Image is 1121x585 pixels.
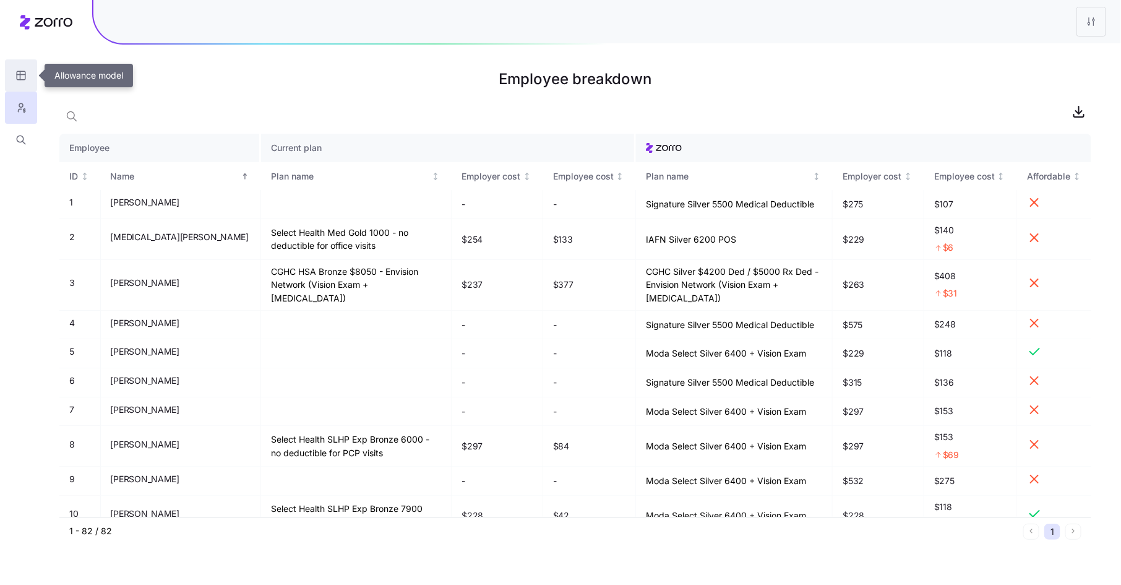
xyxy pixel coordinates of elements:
[553,509,569,522] span: $42
[843,319,862,331] span: $575
[636,219,833,260] td: IAFN Silver 6200 POS
[843,475,864,487] span: $532
[1017,162,1091,191] th: AffordableNot sorted
[943,449,959,461] span: $69
[69,473,75,485] span: 9
[553,279,573,291] span: $377
[111,345,179,358] span: [PERSON_NAME]
[462,376,465,389] span: -
[59,162,101,191] th: IDNot sorted
[934,376,1007,389] span: $136
[111,473,179,485] span: [PERSON_NAME]
[934,270,1007,282] span: $408
[69,170,78,183] div: ID
[934,318,1007,331] span: $248
[543,162,637,191] th: Employee costNot sorted
[462,405,465,418] span: -
[69,196,73,209] span: 1
[636,426,833,467] td: Moda Select Silver 6400 + Vision Exam
[111,438,179,451] span: [PERSON_NAME]
[1027,170,1070,183] div: Affordable
[636,190,833,219] td: Signature Silver 5500 Medical Deductible
[241,172,249,181] div: Sorted ascending
[934,475,1007,487] span: $275
[934,198,1007,210] span: $107
[462,509,483,522] span: $228
[934,170,995,183] div: Employee cost
[261,134,637,162] th: Current plan
[111,404,179,416] span: [PERSON_NAME]
[843,347,864,360] span: $229
[462,279,483,291] span: $237
[69,277,75,289] span: 3
[462,233,483,246] span: $254
[904,172,913,181] div: Not sorted
[69,317,75,329] span: 4
[523,172,531,181] div: Not sorted
[111,170,239,183] div: Name
[843,170,901,183] div: Employer cost
[997,172,1005,181] div: Not sorted
[553,170,614,183] div: Employee cost
[636,397,833,427] td: Moda Select Silver 6400 + Vision Exam
[59,64,1091,94] h1: Employee breakdown
[943,241,953,254] span: $6
[636,467,833,496] td: Moda Select Silver 6400 + Vision Exam
[1073,172,1081,181] div: Not sorted
[261,496,452,537] td: Select Health SLHP Exp Bronze 7900 HSA Qualified
[59,134,261,162] th: Employee
[553,319,557,331] span: -
[111,231,249,243] span: [MEDICAL_DATA][PERSON_NAME]
[636,311,833,340] td: Signature Silver 5500 Medical Deductible
[111,317,179,329] span: [PERSON_NAME]
[69,375,75,387] span: 6
[261,219,452,260] td: Select Health Med Gold 1000 - no deductible for office visits
[69,345,74,358] span: 5
[636,339,833,368] td: Moda Select Silver 6400 + Vision Exam
[271,170,429,183] div: Plan name
[553,440,569,453] span: $84
[111,196,179,209] span: [PERSON_NAME]
[462,440,483,453] span: $297
[1044,524,1060,540] button: 1
[934,405,1007,417] span: $153
[934,431,1007,443] span: $153
[812,172,821,181] div: Not sorted
[553,347,557,360] span: -
[934,347,1007,360] span: $118
[843,440,864,453] span: $297
[462,170,520,183] div: Employer cost
[636,496,833,537] td: Moda Select Silver 6400 + Vision Exam
[833,162,924,191] th: Employer costNot sorted
[452,162,543,191] th: Employer costNot sorted
[69,438,75,451] span: 8
[69,231,75,243] span: 2
[924,162,1018,191] th: Employee costNot sorted
[843,279,864,291] span: $263
[261,426,452,467] td: Select Health SLHP Exp Bronze 6000 - no deductible for PCP visits
[843,233,864,246] span: $229
[431,172,440,181] div: Not sorted
[934,501,1007,513] span: $118
[646,170,810,183] div: Plan name
[616,172,624,181] div: Not sorted
[69,525,1018,537] div: 1 - 82 / 82
[111,277,179,289] span: [PERSON_NAME]
[462,475,465,487] span: -
[69,404,74,416] span: 7
[553,233,573,246] span: $133
[111,375,179,387] span: [PERSON_NAME]
[111,508,179,520] span: [PERSON_NAME]
[1065,524,1081,540] button: Next page
[553,475,557,487] span: -
[69,508,78,520] span: 10
[636,260,833,311] td: CGHC Silver $4200 Ded / $5000 Rx Ded - Envision Network (Vision Exam + [MEDICAL_DATA])
[934,224,1007,236] span: $140
[843,198,863,210] span: $275
[843,376,862,389] span: $315
[553,405,557,418] span: -
[1023,524,1039,540] button: Previous page
[943,287,957,300] span: $31
[553,198,557,210] span: -
[261,162,452,191] th: Plan nameNot sorted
